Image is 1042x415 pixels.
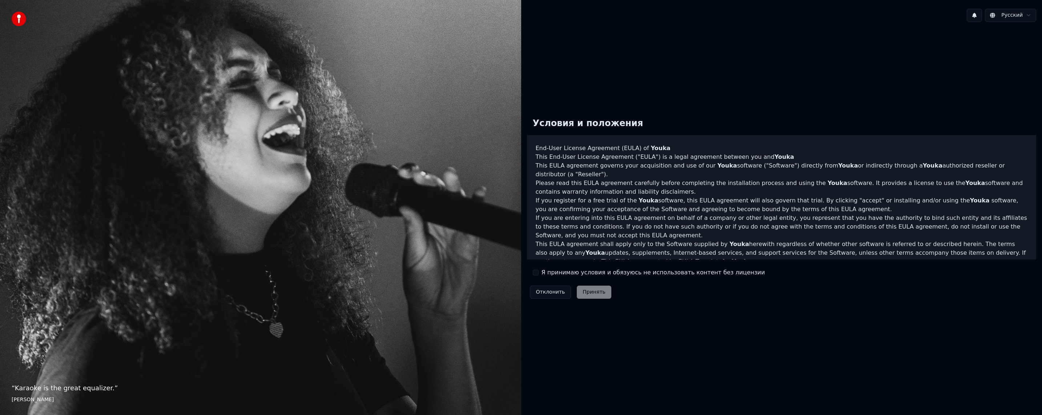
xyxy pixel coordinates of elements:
[12,383,510,393] p: “ Karaoke is the great equalizer. ”
[12,12,26,26] img: youka
[527,112,649,135] div: Условия и положения
[536,144,1028,153] h3: End-User License Agreement (EULA) of
[542,268,765,277] label: Я принимаю условия и обязуюсь не использовать контент без лицензии
[536,161,1028,179] p: This EULA agreement governs your acquisition and use of our software ("Software") directly from o...
[970,197,990,204] span: Youka
[536,179,1028,196] p: Please read this EULA agreement carefully before completing the installation process and using th...
[12,396,510,403] footer: [PERSON_NAME]
[536,153,1028,161] p: This End-User License Agreement ("EULA") is a legal agreement between you and
[639,197,658,204] span: Youka
[717,162,737,169] span: Youka
[536,240,1028,266] p: This EULA agreement shall apply only to the Software supplied by herewith regardless of whether o...
[530,286,571,299] button: Отклонить
[679,258,722,265] a: EULA Template
[775,153,794,160] span: Youka
[923,162,942,169] span: Youka
[651,145,671,152] span: Youka
[838,162,858,169] span: Youka
[732,258,752,265] span: Youka
[536,214,1028,240] p: If you are entering into this EULA agreement on behalf of a company or other legal entity, you re...
[729,241,749,247] span: Youka
[536,196,1028,214] p: If you register for a free trial of the software, this EULA agreement will also govern that trial...
[828,180,847,186] span: Youka
[586,249,605,256] span: Youka
[965,180,985,186] span: Youka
